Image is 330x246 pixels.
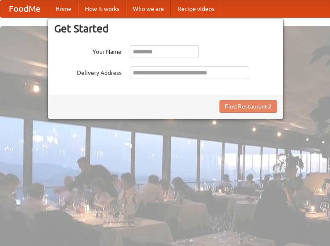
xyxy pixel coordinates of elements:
[54,66,121,77] label: Delivery Address
[49,0,78,17] a: Home
[219,100,277,113] button: Find Restaurants!
[54,22,277,35] h3: Get Started
[171,0,221,17] a: Recipe videos
[54,45,121,56] label: Your Name
[126,0,171,17] a: Who we are
[0,0,49,17] a: FoodMe
[78,0,126,17] a: How it works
